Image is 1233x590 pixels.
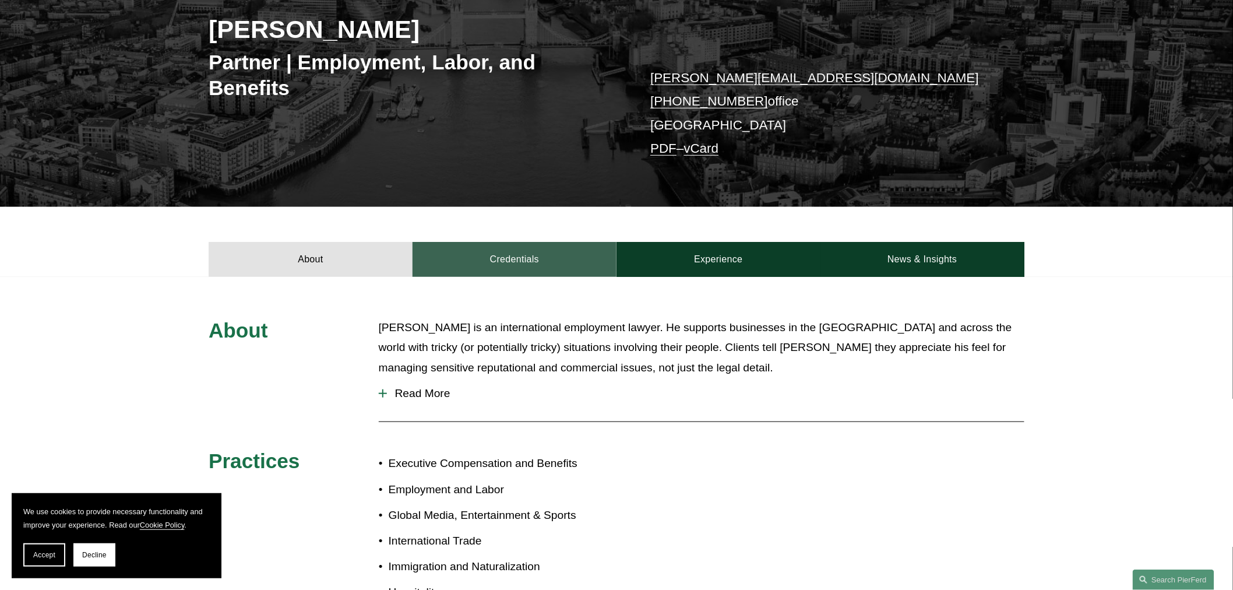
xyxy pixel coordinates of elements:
a: Experience [616,242,820,277]
h2: [PERSON_NAME] [209,14,616,44]
span: Practices [209,449,300,472]
a: [PERSON_NAME][EMAIL_ADDRESS][DOMAIN_NAME] [650,71,979,85]
a: News & Insights [820,242,1024,277]
span: Decline [82,551,107,559]
section: Cookie banner [12,493,221,578]
h3: Partner | Employment, Labor, and Benefits [209,50,616,100]
a: Search this site [1133,570,1214,590]
a: [PHONE_NUMBER] [650,94,768,108]
a: Cookie Policy [140,521,185,529]
p: [PERSON_NAME] is an international employment lawyer. He supports businesses in the [GEOGRAPHIC_DA... [379,318,1024,378]
span: Read More [387,387,1024,400]
button: Accept [23,543,65,567]
span: About [209,319,268,342]
p: Employment and Labor [389,480,616,500]
a: vCard [684,141,719,156]
p: Global Media, Entertainment & Sports [389,505,616,526]
span: Accept [33,551,55,559]
p: office [GEOGRAPHIC_DATA] – [650,66,990,160]
a: About [209,242,413,277]
p: We use cookies to provide necessary functionality and improve your experience. Read our . [23,505,210,532]
a: PDF [650,141,677,156]
p: International Trade [389,531,616,552]
p: Immigration and Naturalization [389,557,616,577]
a: Credentials [413,242,616,277]
p: Executive Compensation and Benefits [389,454,616,474]
button: Decline [73,543,115,567]
button: Read More [379,378,1024,409]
